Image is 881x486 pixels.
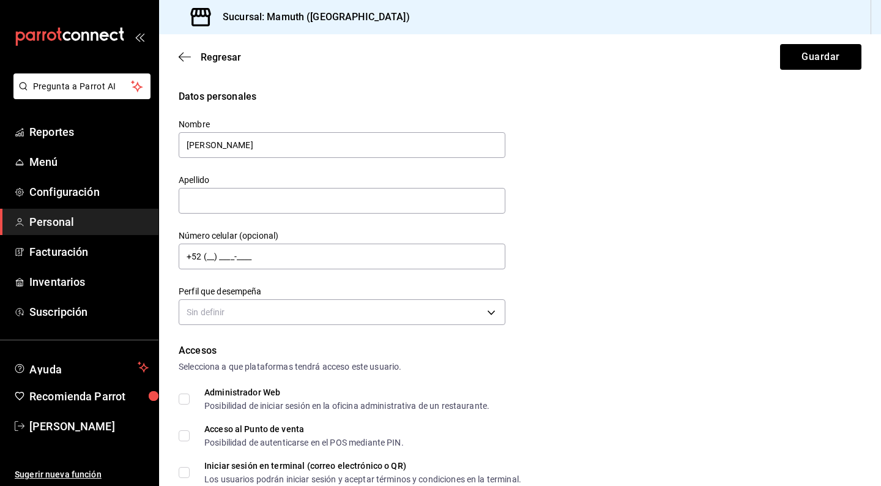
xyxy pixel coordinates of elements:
h3: Sucursal: Mamuth ([GEOGRAPHIC_DATA]) [213,10,410,24]
button: Guardar [780,44,861,70]
span: Suscripción [29,304,149,320]
span: Personal [29,214,149,230]
div: Selecciona a que plataformas tendrá acceso este usuario. [179,361,861,373]
span: Reportes [29,124,149,140]
span: Menú [29,154,149,170]
span: Regresar [201,51,241,63]
button: open_drawer_menu [135,32,144,42]
div: Posibilidad de autenticarse en el POS mediante PIN. [204,438,404,447]
span: Sugerir nueva función [15,468,149,481]
div: Administrador Web [204,388,489,397]
span: Pregunta a Parrot AI [33,80,132,93]
a: Pregunta a Parrot AI [9,89,151,102]
div: Los usuarios podrán iniciar sesión y aceptar términos y condiciones en la terminal. [204,475,521,484]
span: Recomienda Parrot [29,388,149,405]
button: Pregunta a Parrot AI [13,73,151,99]
div: Posibilidad de iniciar sesión en la oficina administrativa de un restaurante. [204,402,489,410]
label: Nombre [179,120,505,129]
div: Sin definir [179,299,505,325]
div: Acceso al Punto de venta [204,425,404,433]
span: Ayuda [29,360,133,375]
span: Inventarios [29,274,149,290]
label: Apellido [179,176,505,184]
div: Iniciar sesión en terminal (correo electrónico o QR) [204,462,521,470]
label: Perfil que desempeña [179,287,505,296]
button: Regresar [179,51,241,63]
label: Número celular (opcional) [179,231,505,240]
div: Accesos [179,343,861,358]
span: Facturación [29,244,149,260]
span: [PERSON_NAME] [29,418,149,435]
div: Datos personales [179,89,861,104]
span: Configuración [29,184,149,200]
